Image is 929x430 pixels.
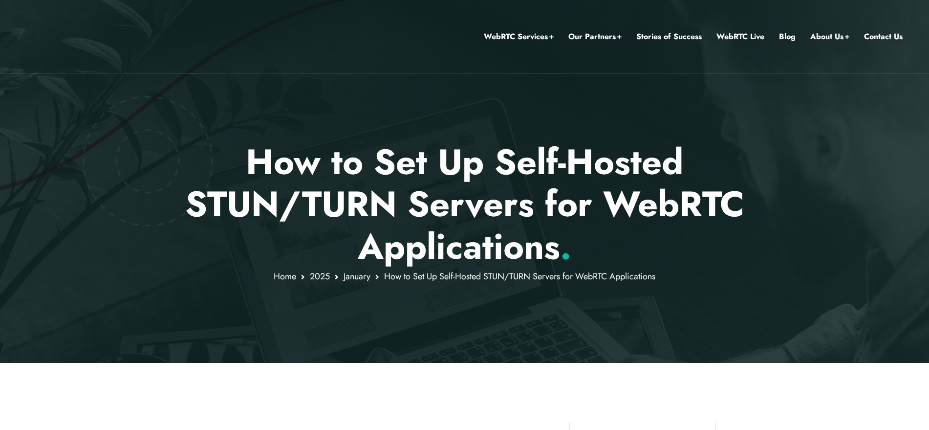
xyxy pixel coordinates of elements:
[178,141,751,268] p: How to Set Up Self-Hosted STUN/TURN Servers for WebRTC Applications
[636,30,702,43] a: Stories of Success
[810,30,849,43] a: About Us
[484,30,554,43] a: WebRTC Services
[344,270,370,283] a: January
[274,270,296,283] a: Home
[779,30,796,43] a: Blog
[384,270,655,283] span: How to Set Up Self-Hosted STUN/TURN Servers for WebRTC Applications
[864,30,903,43] a: Contact Us
[310,270,330,283] a: 2025
[716,30,764,43] a: WebRTC Live
[560,221,571,272] span: .
[568,30,622,43] a: Our Partners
